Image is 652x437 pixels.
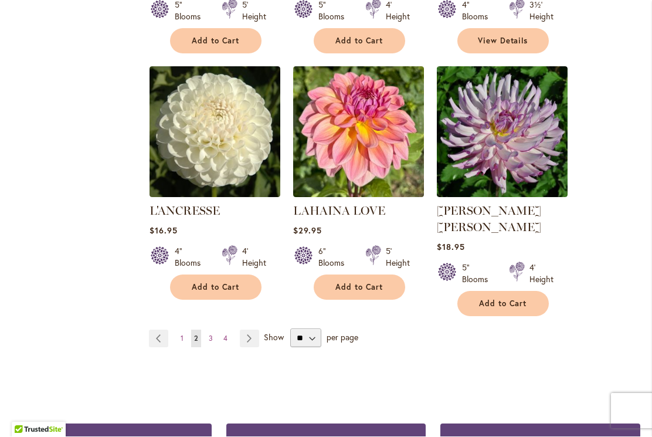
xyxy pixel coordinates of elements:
span: $16.95 [150,225,178,236]
span: 4 [223,334,227,343]
a: 4 [220,330,230,348]
span: Add to Cart [192,283,240,293]
a: LAHAINA LOVE [293,189,424,200]
span: 2 [194,334,198,343]
a: L'ANCRESSE [150,204,220,218]
span: $18.95 [437,242,465,253]
div: 5' Height [386,246,410,269]
span: $29.95 [293,225,322,236]
button: Add to Cart [170,29,262,54]
div: 6" Blooms [318,246,351,269]
span: View Details [478,36,528,46]
span: 3 [209,334,213,343]
img: L'ANCRESSE [150,67,280,198]
button: Add to Cart [314,29,405,54]
a: 1 [178,330,186,348]
span: 1 [181,334,184,343]
a: L'ANCRESSE [150,189,280,200]
a: 3 [206,330,216,348]
button: Add to Cart [457,292,549,317]
a: View Details [457,29,549,54]
span: Show [264,332,284,343]
button: Add to Cart [170,275,262,300]
span: per page [327,332,358,343]
img: LAHAINA LOVE [293,67,424,198]
span: Add to Cart [192,36,240,46]
button: Add to Cart [314,275,405,300]
span: Add to Cart [335,36,383,46]
div: 4" Blooms [175,246,208,269]
span: Add to Cart [335,283,383,293]
div: 4' Height [529,262,553,286]
img: LEILA SAVANNA ROSE [437,67,568,198]
span: Add to Cart [479,299,527,309]
a: LAHAINA LOVE [293,204,385,218]
a: [PERSON_NAME] [PERSON_NAME] [437,204,541,235]
div: 4' Height [242,246,266,269]
iframe: Launch Accessibility Center [9,395,42,428]
div: 5" Blooms [462,262,495,286]
a: LEILA SAVANNA ROSE [437,189,568,200]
